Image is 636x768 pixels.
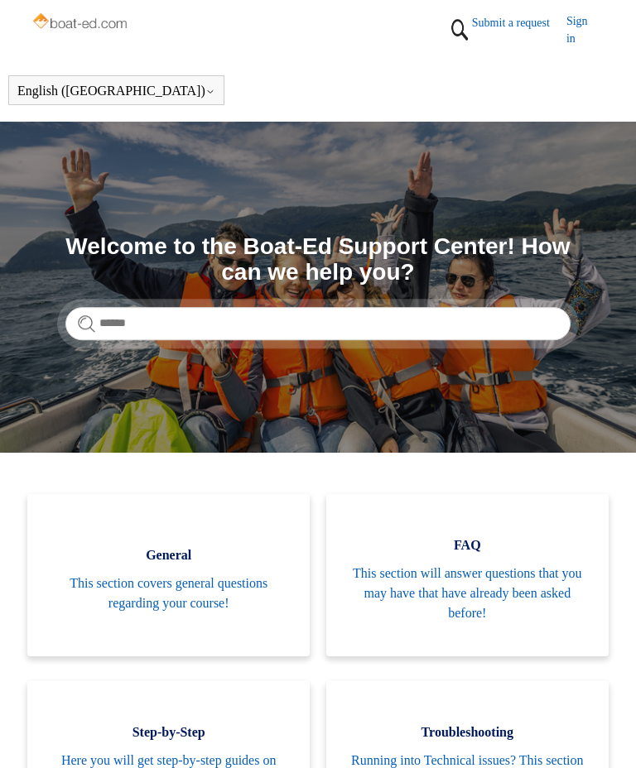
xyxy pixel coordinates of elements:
[65,234,571,286] h1: Welcome to the Boat-Ed Support Center! How can we help you?
[27,494,310,656] a: General This section covers general questions regarding your course!
[31,10,131,35] img: Boat-Ed Help Center home page
[326,494,609,656] a: FAQ This section will answer questions that you may have that have already been asked before!
[52,545,285,565] span: General
[65,307,571,340] input: Search
[566,12,605,47] a: Sign in
[447,12,472,47] img: 01HZPCYTXV3JW8MJV9VD7EMK0H
[52,574,285,613] span: This section covers general questions regarding your course!
[472,14,566,31] a: Submit a request
[52,722,285,742] span: Step-by-Step
[351,722,584,742] span: Troubleshooting
[17,84,215,98] button: English ([GEOGRAPHIC_DATA])
[351,564,584,623] span: This section will answer questions that you may have that have already been asked before!
[351,535,584,555] span: FAQ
